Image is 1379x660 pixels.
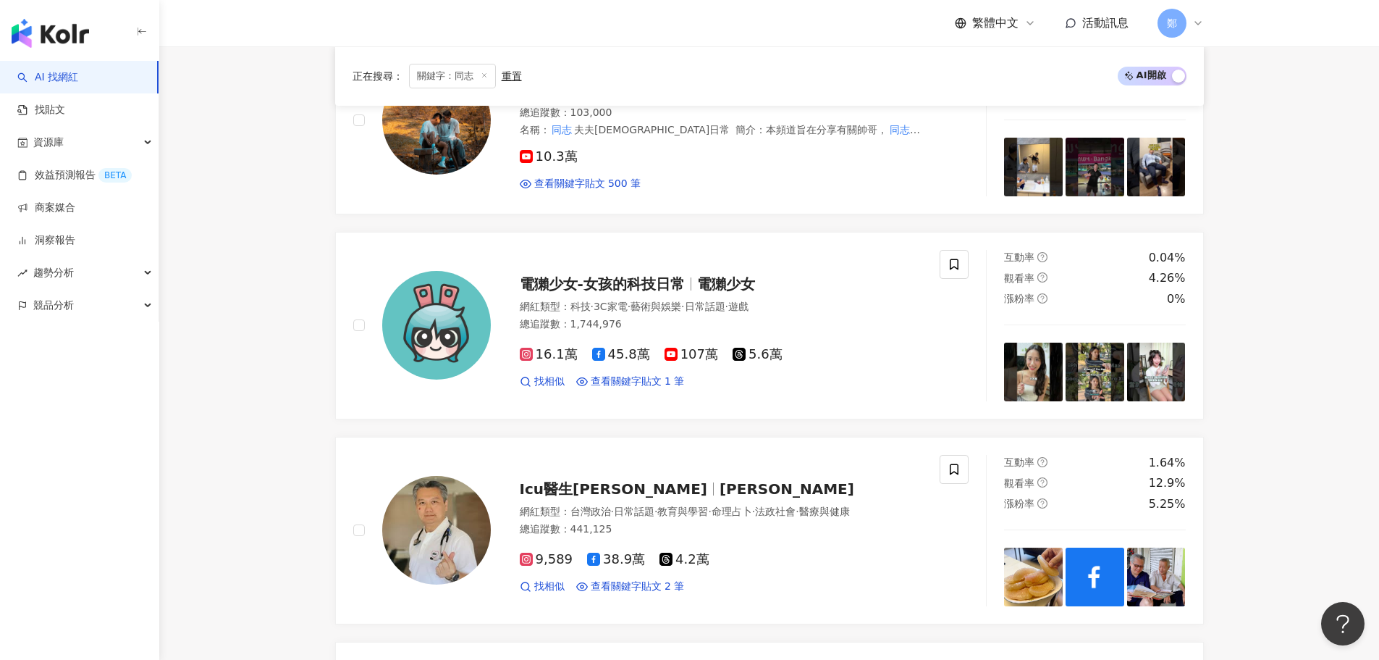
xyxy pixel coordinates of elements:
a: 商案媒合 [17,201,75,215]
a: KOL Avatar同志夫夫[DEMOGRAPHIC_DATA]日常網紅類型：感情·日常話題·家庭·命理占卜·運動總追蹤數：103,000名稱：同志夫夫[DEMOGRAPHIC_DATA]日常簡... [335,27,1204,214]
span: question-circle [1037,477,1047,488]
span: · [591,301,594,312]
span: 鄭 [1167,15,1177,31]
span: 互動率 [1004,251,1034,263]
span: 查看關鍵字貼文 500 筆 [534,177,641,191]
span: question-circle [1037,457,1047,467]
img: post-image [1127,548,1186,606]
img: KOL Avatar [382,476,491,585]
span: 找相似 [534,580,565,594]
span: [PERSON_NAME] [720,480,854,498]
img: post-image [1004,343,1063,401]
span: 活動訊息 [1082,16,1129,30]
div: 12.9% [1149,475,1186,491]
span: · [725,301,728,312]
span: 45.8萬 [592,347,650,362]
span: 電獺少女 [697,275,755,293]
div: 重置 [502,70,522,82]
img: post-image [1127,343,1186,401]
span: 38.9萬 [587,552,645,567]
mark: 同志 [550,122,575,138]
img: KOL Avatar [382,271,491,380]
span: question-circle [1037,293,1047,304]
div: 總追蹤數 ： 103,000 [520,106,923,120]
span: 日常話題 [685,301,725,312]
span: Icu醫生[PERSON_NAME] [520,480,707,498]
span: · [752,506,755,517]
div: 總追蹤數 ： 441,125 [520,522,923,537]
span: 資源庫 [33,126,64,159]
span: 趨勢分析 [33,256,74,289]
span: question-circle [1037,498,1047,509]
div: 5.25% [1149,496,1186,512]
span: 電獺少女-女孩的科技日常 [520,275,685,293]
img: post-image [1004,138,1063,196]
div: 網紅類型 ： [520,300,923,314]
mark: 同志 [887,122,912,138]
a: KOL Avatar電獺少女-女孩的科技日常電獺少女網紅類型：科技·3C家電·藝術與娛樂·日常話題·遊戲總追蹤數：1,744,97616.1萬45.8萬107萬5.6萬找相似查看關鍵字貼文 1 ... [335,232,1204,419]
img: post-image [1066,548,1124,606]
div: 4.26% [1149,270,1186,286]
img: post-image [1127,138,1186,196]
a: 找相似 [520,580,565,594]
span: 關鍵字：同志 [409,64,496,88]
img: post-image [1066,343,1124,401]
span: 醫療與健康 [799,506,850,517]
img: post-image [1004,548,1063,606]
span: 教育與學習 [657,506,708,517]
a: 效益預測報告BETA [17,168,132,183]
span: 競品分析 [33,289,74,322]
div: 1.64% [1149,455,1186,471]
span: 名稱 ： [520,124,730,135]
a: KOL AvatarIcu醫生[PERSON_NAME][PERSON_NAME]網紅類型：台灣政治·日常話題·教育與學習·命理占卜·法政社會·醫療與健康總追蹤數：441,1259,58938.... [335,437,1204,625]
span: 107萬 [665,347,718,362]
a: searchAI 找網紅 [17,70,78,85]
div: 總追蹤數 ： 1,744,976 [520,317,923,332]
span: 3C家電 [594,301,628,312]
span: 互動率 [1004,456,1034,468]
span: 9,589 [520,552,573,567]
a: 查看關鍵字貼文 1 筆 [576,375,685,389]
a: 查看關鍵字貼文 500 筆 [520,177,641,191]
span: 科技 [570,301,591,312]
span: · [611,506,614,517]
span: · [708,506,711,517]
img: logo [12,19,89,48]
span: 查看關鍵字貼文 1 筆 [591,375,685,389]
a: 洞察報告 [17,233,75,248]
div: 0.04% [1149,250,1186,266]
span: 命理占卜 [712,506,752,517]
span: 法政社會 [755,506,796,517]
div: 0% [1167,291,1185,307]
a: 查看關鍵字貼文 2 筆 [576,580,685,594]
span: 查看關鍵字貼文 2 筆 [591,580,685,594]
iframe: Help Scout Beacon - Open [1321,602,1365,646]
span: 夫夫[DEMOGRAPHIC_DATA]日常 [574,124,730,135]
span: 5.6萬 [733,347,783,362]
span: 4.2萬 [659,552,709,567]
span: 漲粉率 [1004,498,1034,509]
span: 本頻道旨在分享有關帥哥， [766,124,887,135]
span: · [628,301,631,312]
span: 日常話題 [614,506,654,517]
img: post-image [1066,138,1124,196]
span: 觀看率 [1004,272,1034,284]
span: 正在搜尋 ： [353,70,403,82]
a: 找貼文 [17,103,65,117]
span: question-circle [1037,272,1047,283]
div: 網紅類型 ： [520,505,923,519]
span: 繁體中文 [972,15,1019,31]
span: 藝術與娛樂 [631,301,681,312]
span: · [796,506,798,517]
span: 遊戲 [728,301,748,312]
span: · [654,506,657,517]
span: 台灣政治 [570,506,611,517]
span: 10.3萬 [520,149,578,164]
span: 漲粉率 [1004,293,1034,304]
span: rise [17,268,28,278]
a: 找相似 [520,375,565,389]
img: KOL Avatar [382,66,491,175]
span: question-circle [1037,252,1047,262]
span: 找相似 [534,375,565,389]
span: · [681,301,684,312]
